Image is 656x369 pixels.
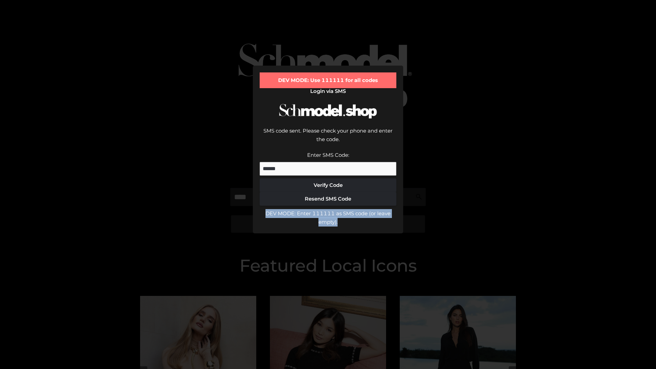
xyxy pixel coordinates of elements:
label: Enter SMS Code: [307,152,349,158]
div: DEV MODE: Use 111111 for all codes [260,72,396,88]
div: DEV MODE: Enter 111111 as SMS code (or leave empty). [260,209,396,227]
img: Schmodel Logo [277,98,379,125]
button: Resend SMS Code [260,192,396,206]
h2: Login via SMS [260,88,396,94]
div: SMS code sent. Please check your phone and enter the code. [260,126,396,151]
button: Verify Code [260,178,396,192]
